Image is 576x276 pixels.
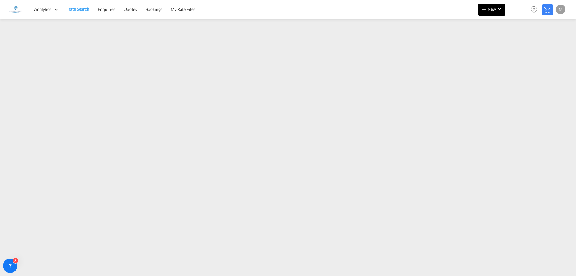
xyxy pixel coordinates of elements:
[481,5,488,13] md-icon: icon-plus 400-fg
[9,3,22,16] img: 6a2c35f0b7c411ef99d84d375d6e7407.jpg
[124,7,137,12] span: Quotes
[171,7,195,12] span: My Rate Files
[145,7,162,12] span: Bookings
[556,5,565,14] div: M
[529,4,542,15] div: Help
[98,7,115,12] span: Enquiries
[34,6,51,12] span: Analytics
[496,5,503,13] md-icon: icon-chevron-down
[529,4,539,14] span: Help
[67,6,89,11] span: Rate Search
[478,4,505,16] button: icon-plus 400-fgNewicon-chevron-down
[481,7,503,11] span: New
